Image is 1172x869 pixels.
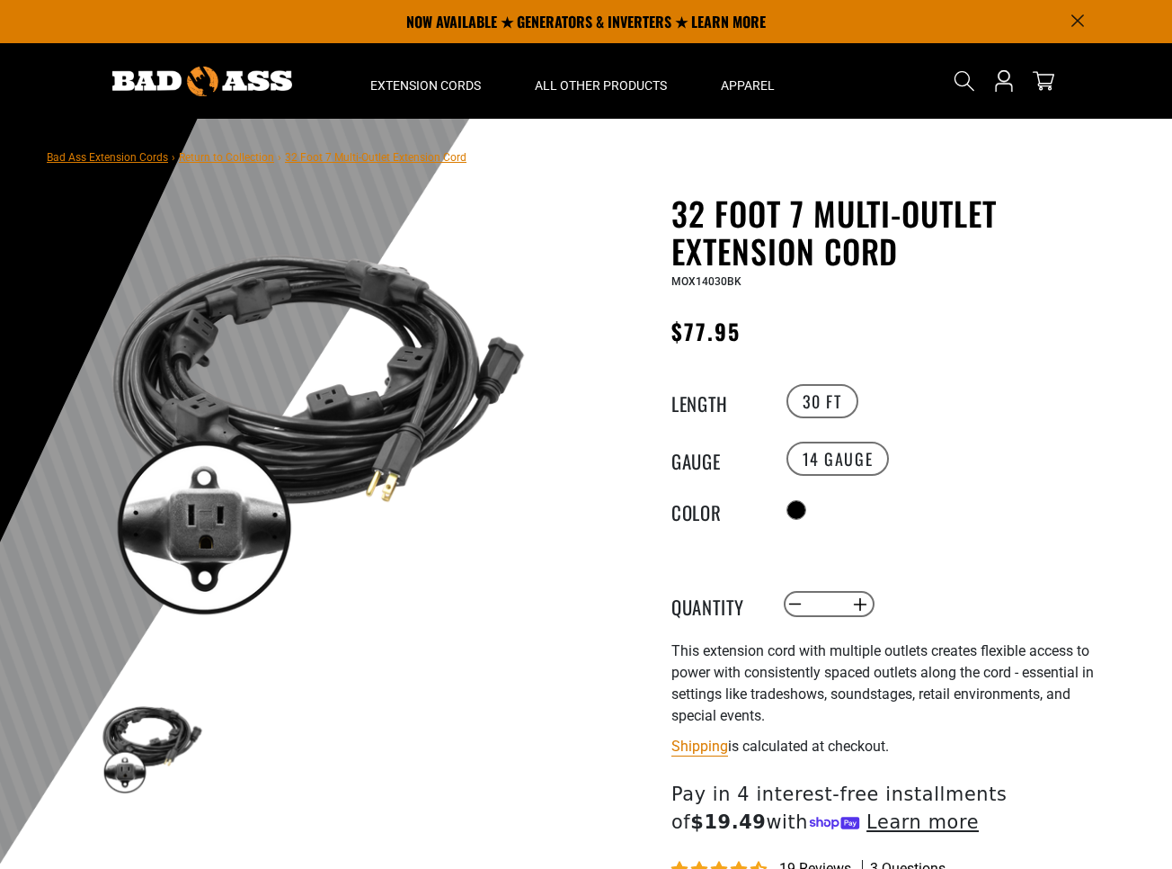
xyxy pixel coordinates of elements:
label: 14 Gauge [786,442,890,476]
span: › [172,151,175,164]
legend: Color [671,498,761,522]
nav: breadcrumbs [47,146,466,167]
legend: Gauge [671,447,761,470]
legend: Length [671,390,761,413]
a: Bad Ass Extension Cords [47,151,168,164]
img: black [100,198,533,632]
span: $77.95 [671,315,741,347]
span: All Other Products [535,77,667,94]
span: 32 Foot 7 Multi-Outlet Extension Cord [285,151,466,164]
img: black [100,693,204,797]
img: Bad Ass Extension Cords [112,67,292,96]
a: Shipping [671,738,728,755]
a: Return to Collection [179,151,274,164]
label: Quantity [671,593,761,616]
span: › [278,151,281,164]
span: This extension cord with multiple outlets creates flexible access to power with consistently spac... [671,642,1094,724]
span: Apparel [721,77,775,94]
span: MOX14030BK [671,275,741,288]
span: Extension Cords [370,77,481,94]
summary: All Other Products [508,43,694,119]
label: 30 FT [786,384,858,418]
div: is calculated at checkout. [671,734,1112,758]
summary: Apparel [694,43,802,119]
summary: Search [950,67,979,95]
h1: 32 Foot 7 Multi-Outlet Extension Cord [671,194,1112,270]
summary: Extension Cords [343,43,508,119]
